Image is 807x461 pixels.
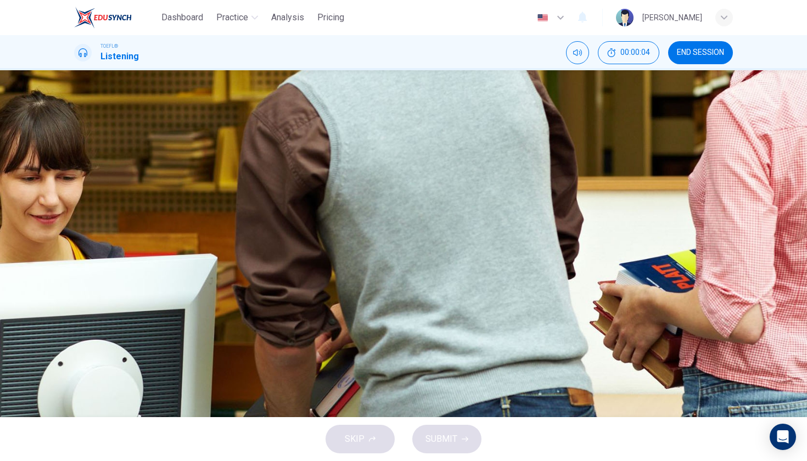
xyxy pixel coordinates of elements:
span: 00:00:04 [620,48,650,57]
img: en [536,14,550,22]
div: Open Intercom Messenger [770,424,796,450]
button: Pricing [313,8,349,27]
span: Dashboard [161,11,203,24]
span: TOEFL® [100,42,118,50]
button: 00:00:04 [598,41,659,64]
span: Pricing [317,11,344,24]
button: Dashboard [157,8,208,27]
div: Hide [598,41,659,64]
img: Profile picture [616,9,634,26]
button: END SESSION [668,41,733,64]
span: Analysis [271,11,304,24]
span: END SESSION [677,48,724,57]
a: EduSynch logo [74,7,157,29]
button: Analysis [267,8,309,27]
span: Practice [216,11,248,24]
div: [PERSON_NAME] [642,11,702,24]
div: Mute [566,41,589,64]
img: EduSynch logo [74,7,132,29]
button: Practice [212,8,262,27]
h1: Listening [100,50,139,63]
